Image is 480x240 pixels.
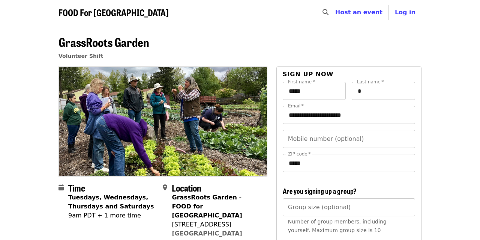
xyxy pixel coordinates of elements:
a: FOOD For [GEOGRAPHIC_DATA] [58,7,169,18]
a: [GEOGRAPHIC_DATA] [172,230,242,237]
div: 9am PDT + 1 more time [68,211,157,220]
input: Email [283,106,415,124]
span: Location [172,181,201,194]
input: Last name [352,82,415,100]
span: Time [68,181,85,194]
img: GrassRoots Garden organized by FOOD For Lane County [59,67,267,176]
i: map-marker-alt icon [163,184,167,191]
label: First name [288,80,315,84]
i: calendar icon [58,184,64,191]
label: ZIP code [288,152,310,156]
input: [object Object] [283,198,415,216]
strong: Tuesdays, Wednesdays, Thursdays and Saturdays [68,194,154,210]
a: Host an event [335,9,382,16]
strong: GrassRoots Garden - FOOD for [GEOGRAPHIC_DATA] [172,194,242,219]
span: GrassRoots Garden [58,33,149,51]
button: Log in [389,5,421,20]
label: Last name [357,80,384,84]
span: FOOD For [GEOGRAPHIC_DATA] [58,6,169,19]
a: Volunteer Shift [58,53,103,59]
span: Log in [395,9,415,16]
label: Email [288,104,304,108]
span: Sign up now [283,71,334,78]
span: Are you signing up a group? [283,186,357,196]
input: Mobile number (optional) [283,130,415,148]
div: [STREET_ADDRESS] [172,220,261,229]
input: ZIP code [283,154,415,172]
input: Search [333,3,339,21]
i: search icon [322,9,328,16]
span: Number of group members, including yourself. Maximum group size is 10 [288,219,387,233]
input: First name [283,82,346,100]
